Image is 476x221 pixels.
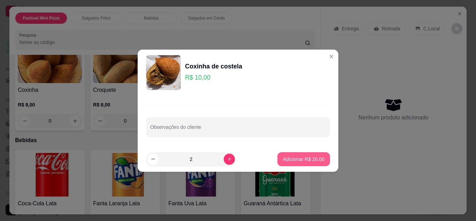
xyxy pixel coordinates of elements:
[150,126,326,133] input: Observações do cliente
[283,156,324,163] p: Adicionar R$ 20,00
[146,55,181,90] img: product-image
[326,51,337,62] button: Close
[185,73,242,82] p: R$ 10,00
[147,154,159,165] button: decrease-product-quantity
[277,152,330,166] button: Adicionar R$ 20,00
[185,61,242,71] div: Coxinha de costela
[224,154,235,165] button: increase-product-quantity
